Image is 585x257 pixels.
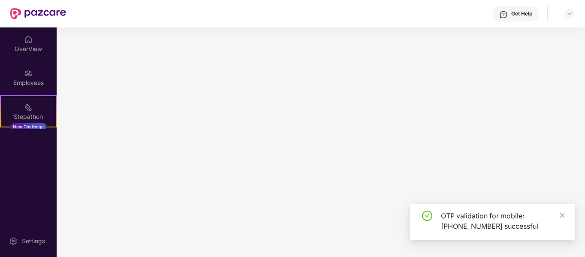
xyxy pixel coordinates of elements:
[559,212,565,218] span: close
[24,35,33,44] img: svg+xml;base64,PHN2ZyBpZD0iSG9tZSIgeG1sbnM9Imh0dHA6Ly93d3cudzMub3JnLzIwMDAvc3ZnIiB3aWR0aD0iMjAiIG...
[566,10,573,17] img: svg+xml;base64,PHN2ZyBpZD0iRHJvcGRvd24tMzJ4MzIiIHhtbG5zPSJodHRwOi8vd3d3LnczLm9yZy8yMDAwL3N2ZyIgd2...
[24,69,33,78] img: svg+xml;base64,PHN2ZyBpZD0iRW1wbG95ZWVzIiB4bWxucz0iaHR0cDovL3d3dy53My5vcmcvMjAwMC9zdmciIHdpZHRoPS...
[19,237,48,245] div: Settings
[441,211,564,231] div: OTP validation for mobile: [PHONE_NUMBER] successful
[1,112,56,121] div: Stepathon
[499,10,508,19] img: svg+xml;base64,PHN2ZyBpZD0iSGVscC0zMngzMiIgeG1sbnM9Imh0dHA6Ly93d3cudzMub3JnLzIwMDAvc3ZnIiB3aWR0aD...
[10,8,66,19] img: New Pazcare Logo
[24,103,33,112] img: svg+xml;base64,PHN2ZyB4bWxucz0iaHR0cDovL3d3dy53My5vcmcvMjAwMC9zdmciIHdpZHRoPSIyMSIgaGVpZ2h0PSIyMC...
[511,10,532,17] div: Get Help
[9,237,18,245] img: svg+xml;base64,PHN2ZyBpZD0iU2V0dGluZy0yMHgyMCIgeG1sbnM9Imh0dHA6Ly93d3cudzMub3JnLzIwMDAvc3ZnIiB3aW...
[10,123,46,130] div: New Challenge
[422,211,432,221] span: check-circle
